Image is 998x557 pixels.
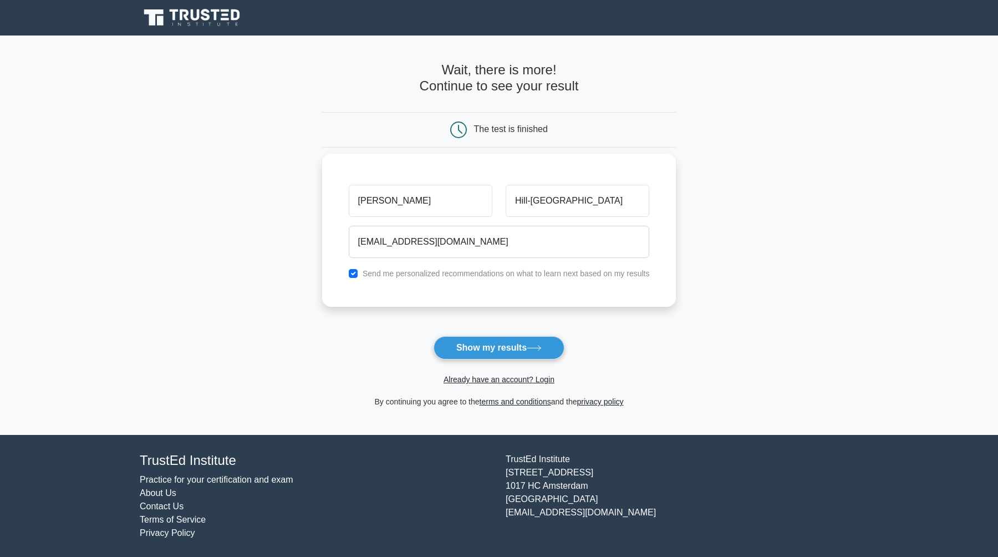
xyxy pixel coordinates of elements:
div: The test is finished [474,124,548,134]
a: privacy policy [577,397,624,406]
a: Privacy Policy [140,528,195,538]
input: First name [349,185,492,217]
input: Email [349,226,650,258]
a: Contact Us [140,502,184,511]
div: By continuing you agree to the and the [315,395,683,408]
h4: TrustEd Institute [140,453,492,469]
a: terms and conditions [480,397,551,406]
a: About Us [140,488,176,498]
label: Send me personalized recommendations on what to learn next based on my results [363,269,650,278]
div: TrustEd Institute [STREET_ADDRESS] 1017 HC Amsterdam [GEOGRAPHIC_DATA] [EMAIL_ADDRESS][DOMAIN_NAME] [499,453,865,540]
a: Practice for your certification and exam [140,475,293,484]
input: Last name [506,185,649,217]
a: Terms of Service [140,515,206,524]
a: Already have an account? Login [444,375,554,384]
h4: Wait, there is more! Continue to see your result [322,62,676,94]
button: Show my results [434,336,564,359]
